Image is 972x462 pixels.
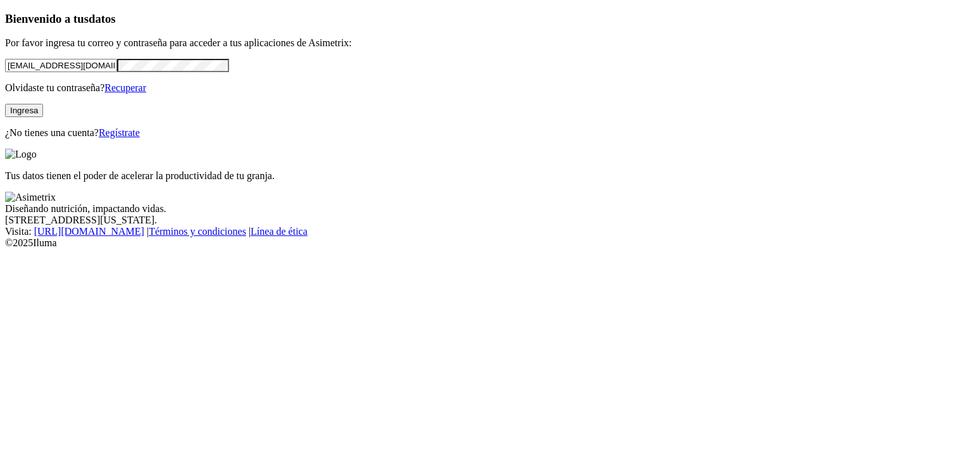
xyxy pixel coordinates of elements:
img: Asimetrix [5,192,56,203]
p: Por favor ingresa tu correo y contraseña para acceder a tus aplicaciones de Asimetrix: [5,37,967,49]
a: Términos y condiciones [149,226,246,237]
h3: Bienvenido a tus [5,12,967,26]
div: Diseñando nutrición, impactando vidas. [5,203,967,215]
input: Tu correo [5,59,117,72]
div: Visita : | | [5,226,967,237]
div: © 2025 Iluma [5,237,967,249]
p: Olvidaste tu contraseña? [5,82,967,94]
img: Logo [5,149,37,160]
p: ¿No tienes una cuenta? [5,127,967,139]
span: datos [89,12,116,25]
a: Recuperar [104,82,146,93]
div: [STREET_ADDRESS][US_STATE]. [5,215,967,226]
button: Ingresa [5,104,43,117]
a: [URL][DOMAIN_NAME] [34,226,144,237]
a: Regístrate [99,127,140,138]
a: Línea de ética [251,226,308,237]
p: Tus datos tienen el poder de acelerar la productividad de tu granja. [5,170,967,182]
